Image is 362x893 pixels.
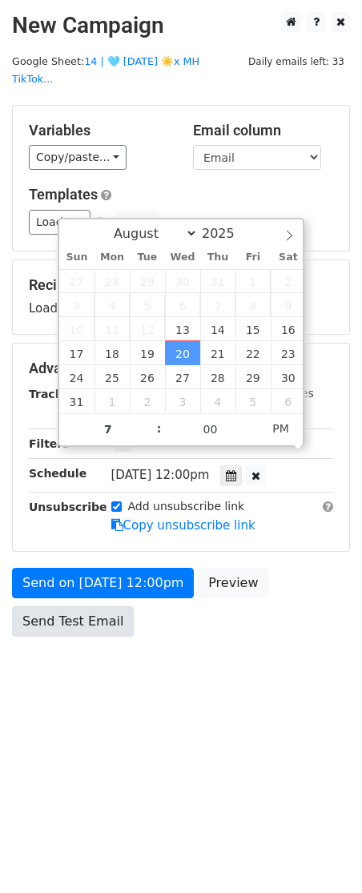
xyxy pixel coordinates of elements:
strong: Schedule [29,467,86,480]
a: Send on [DATE] 12:00pm [12,568,194,598]
span: Sun [59,252,95,263]
span: August 15, 2025 [235,317,271,341]
span: Fri [235,252,271,263]
span: July 27, 2025 [59,269,95,293]
span: Tue [130,252,165,263]
span: July 28, 2025 [95,269,130,293]
input: Minute [162,413,259,445]
span: Mon [95,252,130,263]
span: August 24, 2025 [59,365,95,389]
span: August 18, 2025 [95,341,130,365]
h5: Recipients [29,276,333,294]
span: August 7, 2025 [200,293,235,317]
span: August 12, 2025 [130,317,165,341]
span: September 5, 2025 [235,389,271,413]
span: August 26, 2025 [130,365,165,389]
span: August 10, 2025 [59,317,95,341]
span: September 2, 2025 [130,389,165,413]
span: [DATE] 12:00pm [111,468,210,482]
span: August 28, 2025 [200,365,235,389]
a: Preview [198,568,268,598]
span: August 31, 2025 [59,389,95,413]
span: Sat [271,252,306,263]
span: July 31, 2025 [200,269,235,293]
small: Google Sheet: [12,55,199,86]
span: Daily emails left: 33 [243,53,350,70]
span: August 11, 2025 [95,317,130,341]
span: August 21, 2025 [200,341,235,365]
span: August 20, 2025 [165,341,200,365]
span: August 2, 2025 [271,269,306,293]
label: UTM Codes [251,385,313,402]
span: August 22, 2025 [235,341,271,365]
span: : [157,412,162,444]
input: Hour [59,413,157,445]
div: Loading... [29,276,333,318]
span: August 30, 2025 [271,365,306,389]
span: September 6, 2025 [271,389,306,413]
iframe: Chat Widget [282,816,362,893]
a: Templates [29,186,98,203]
span: August 14, 2025 [200,317,235,341]
span: September 4, 2025 [200,389,235,413]
strong: Unsubscribe [29,501,107,513]
a: Daily emails left: 33 [243,55,350,67]
span: September 1, 2025 [95,389,130,413]
span: August 13, 2025 [165,317,200,341]
span: August 16, 2025 [271,317,306,341]
h2: New Campaign [12,12,350,39]
h5: Email column [193,122,333,139]
span: September 3, 2025 [165,389,200,413]
span: July 30, 2025 [165,269,200,293]
strong: Filters [29,437,70,450]
h5: Variables [29,122,169,139]
a: Copy unsubscribe link [111,518,255,533]
h5: Advanced [29,360,333,377]
span: August 25, 2025 [95,365,130,389]
a: Send Test Email [12,606,134,637]
span: August 27, 2025 [165,365,200,389]
span: August 17, 2025 [59,341,95,365]
strong: Tracking [29,388,82,400]
span: August 9, 2025 [271,293,306,317]
span: August 8, 2025 [235,293,271,317]
a: Load... [29,210,90,235]
span: Click to toggle [259,412,303,444]
span: Thu [200,252,235,263]
a: 14 | 🩵 [DATE] ☀️x MH TikTok... [12,55,199,86]
span: August 5, 2025 [130,293,165,317]
label: Add unsubscribe link [128,498,245,515]
span: August 3, 2025 [59,293,95,317]
span: August 1, 2025 [235,269,271,293]
span: Wed [165,252,200,263]
input: Year [198,226,255,241]
span: July 29, 2025 [130,269,165,293]
a: Copy/paste... [29,145,127,170]
span: August 23, 2025 [271,341,306,365]
span: August 6, 2025 [165,293,200,317]
span: August 29, 2025 [235,365,271,389]
button: Save [115,210,157,235]
span: August 4, 2025 [95,293,130,317]
span: August 19, 2025 [130,341,165,365]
